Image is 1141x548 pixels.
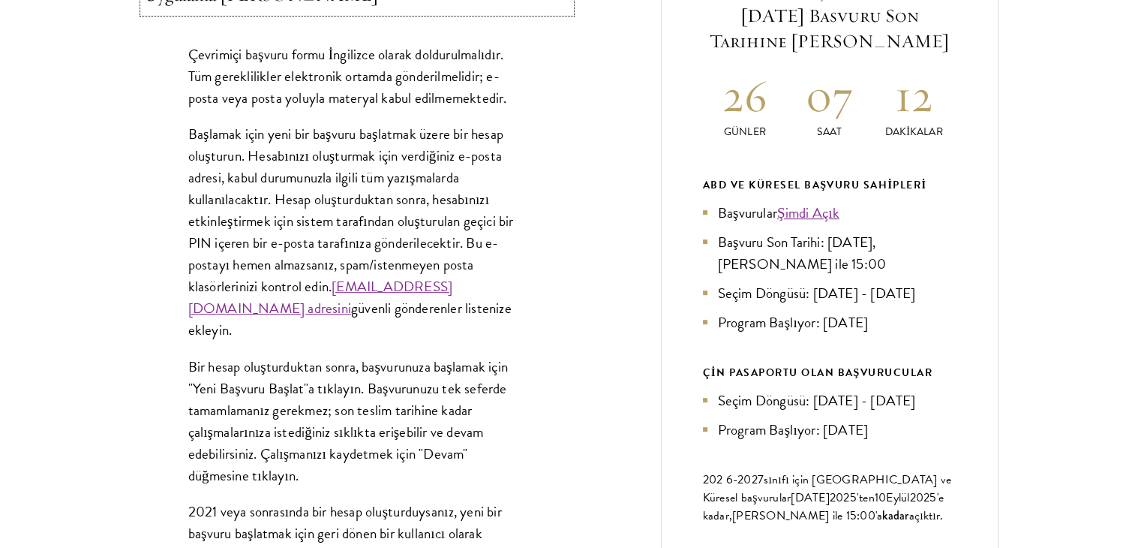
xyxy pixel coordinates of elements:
font: 202 6-202 [703,471,758,489]
font: 5'ten [849,489,874,507]
font: açıktır [909,507,941,525]
font: Başvurular [718,202,777,224]
font: Başlamak için yeni bir başvuru başlatmak üzere bir hesap oluşturun. Hesabınızı oluşturmak için ve... [188,123,514,297]
font: 202 [830,489,850,507]
font: Bir hesap oluşturduktan sonra, başvurunuza başlamak için "Yeni Başvuru Başlat"a tıklayın. Başvuru... [188,356,508,486]
font: Dakikalar [885,124,943,140]
font: Seçim Döngüsü: [DATE] - [DATE] [718,390,916,411]
font: 10 [875,489,887,507]
font: Başvuru Son Tarihi: [DATE], [PERSON_NAME] ile 15:00 [718,231,887,275]
font: Seçim Döngüsü: [DATE] - [DATE] [718,282,916,304]
font: güvenli gönderenler listenize ekleyin. [188,297,512,341]
font: Program Başlıyor: [DATE] [718,312,868,333]
font: Eylül [886,489,909,507]
font: Çevrimiçi başvuru formu İngilizce olarak doldurulmalıdır. Tüm gereklilikler elektronik ortamda gö... [188,44,507,109]
font: kadar [882,507,908,524]
font: 7 [758,471,764,489]
font: [DATE] [791,489,830,507]
font: Günler [724,124,766,140]
font: . [940,507,943,525]
font: 5'e kadar [703,489,944,525]
font: ÇİN PASAPORTU OLAN BAŞVURUCULAR [703,365,933,381]
font: [PERSON_NAME] ile 15:00'a [732,507,882,525]
font: 12 [895,68,933,124]
a: Şimdi Açık [777,202,839,224]
font: Program Başlıyor: [DATE] [718,419,868,441]
font: 26 [722,68,767,124]
font: , [729,507,732,525]
font: 202 [909,489,929,507]
font: sınıfı için [GEOGRAPHIC_DATA] ve Küresel başvurular [703,471,952,507]
font: 07 [806,68,853,124]
a: [EMAIL_ADDRESS][DOMAIN_NAME] adresini [188,276,453,319]
font: ABD ve Küresel Başvuru Sahipleri [703,177,927,193]
font: Saat [817,124,841,140]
